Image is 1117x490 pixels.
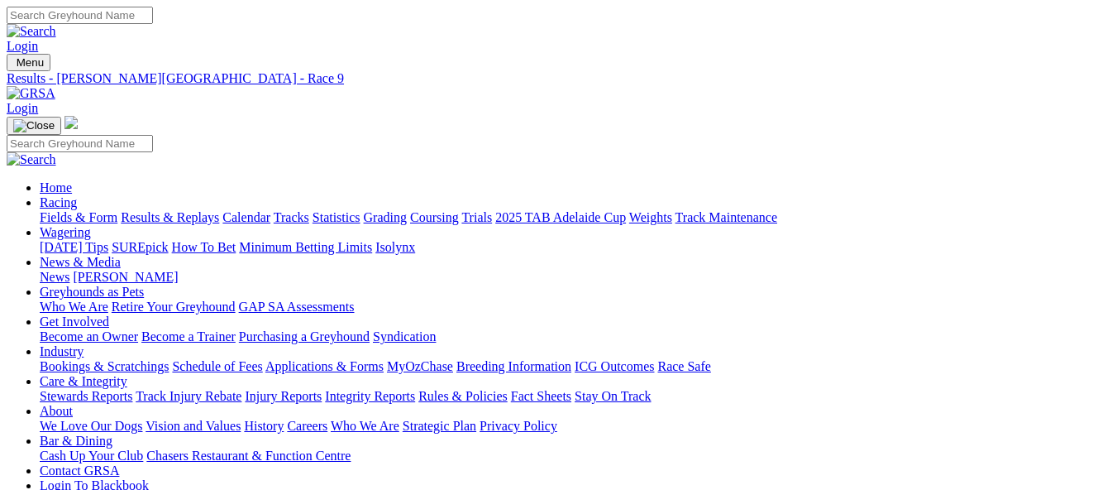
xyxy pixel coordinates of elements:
a: We Love Our Dogs [40,419,142,433]
div: Bar & Dining [40,449,1110,464]
a: Industry [40,344,84,358]
a: Breeding Information [456,359,571,373]
a: Chasers Restaurant & Function Centre [146,449,351,463]
a: Syndication [373,329,436,343]
a: Retire Your Greyhound [112,300,236,314]
a: Bookings & Scratchings [40,359,169,373]
div: Care & Integrity [40,389,1110,404]
a: Privacy Policy [480,419,557,433]
a: Fields & Form [40,210,117,224]
a: Home [40,180,72,195]
a: Schedule of Fees [172,359,262,373]
a: Tracks [274,210,309,224]
a: Track Maintenance [675,210,777,224]
a: Wagering [40,225,91,239]
input: Search [7,135,153,152]
a: Applications & Forms [265,359,384,373]
a: Racing [40,195,77,209]
a: Weights [629,210,672,224]
div: Get Involved [40,329,1110,344]
a: Calendar [222,210,270,224]
div: Racing [40,210,1110,225]
img: Close [13,119,55,132]
a: Results - [PERSON_NAME][GEOGRAPHIC_DATA] - Race 9 [7,71,1110,86]
div: News & Media [40,270,1110,285]
a: GAP SA Assessments [239,300,355,314]
a: Injury Reports [245,389,322,403]
a: Track Injury Rebate [136,389,241,403]
img: logo-grsa-white.png [64,116,78,129]
img: GRSA [7,86,55,101]
a: Become a Trainer [141,329,236,343]
a: Get Involved [40,315,109,329]
input: Search [7,7,153,24]
a: Stewards Reports [40,389,132,403]
a: Statistics [313,210,360,224]
a: Race Safe [657,359,710,373]
a: SUREpick [112,240,168,254]
a: Purchasing a Greyhound [239,329,370,343]
div: Industry [40,359,1110,374]
a: [PERSON_NAME] [73,270,178,284]
a: Greyhounds as Pets [40,285,144,299]
a: Rules & Policies [418,389,508,403]
a: Grading [364,210,407,224]
a: News [40,270,69,284]
a: Integrity Reports [325,389,415,403]
a: Vision and Values [146,419,241,433]
a: ICG Outcomes [575,359,654,373]
a: Minimum Betting Limits [239,240,372,254]
a: Careers [287,419,327,433]
a: Become an Owner [40,329,138,343]
a: News & Media [40,255,121,269]
a: Cash Up Your Club [40,449,143,463]
a: MyOzChase [387,359,453,373]
button: Toggle navigation [7,117,61,135]
a: History [244,419,284,433]
a: About [40,404,73,418]
button: Toggle navigation [7,54,50,71]
a: Login [7,101,38,115]
a: Coursing [410,210,459,224]
a: Trials [461,210,492,224]
a: Strategic Plan [403,419,476,433]
a: Care & Integrity [40,374,127,388]
div: Greyhounds as Pets [40,300,1110,315]
a: Isolynx [375,240,415,254]
a: Results & Replays [121,210,219,224]
a: How To Bet [172,240,236,254]
a: Login [7,39,38,53]
a: 2025 TAB Adelaide Cup [495,210,626,224]
a: Who We Are [40,300,108,314]
a: Contact GRSA [40,464,119,478]
img: Search [7,152,56,167]
a: Who We Are [331,419,399,433]
div: About [40,419,1110,434]
a: Fact Sheets [511,389,571,403]
a: Bar & Dining [40,434,112,448]
a: Stay On Track [575,389,651,403]
a: [DATE] Tips [40,240,108,254]
div: Wagering [40,240,1110,255]
span: Menu [17,56,44,69]
img: Search [7,24,56,39]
